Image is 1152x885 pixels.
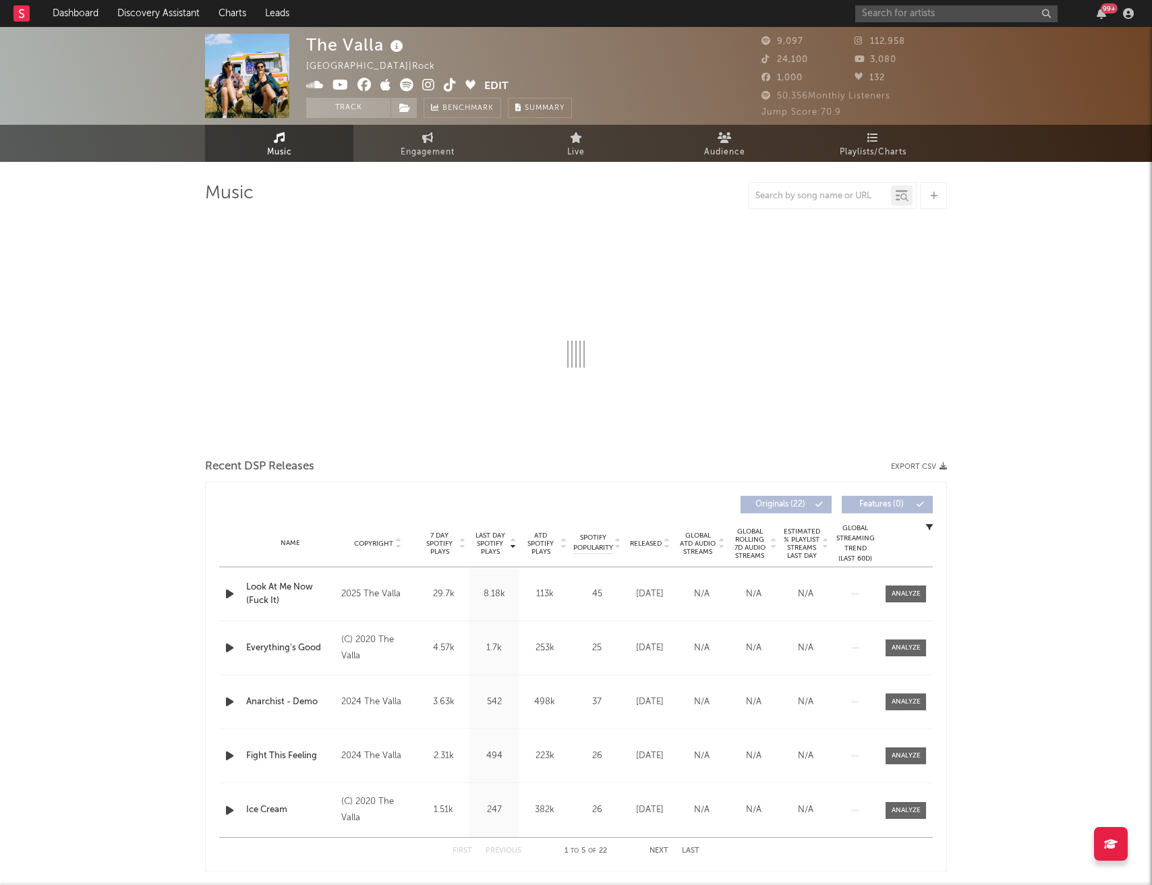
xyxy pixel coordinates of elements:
span: of [588,848,596,854]
div: N/A [731,749,776,763]
a: Anarchist - Demo [246,695,335,709]
div: 1.51k [422,803,465,817]
a: Music [205,125,353,162]
span: Music [267,144,292,161]
span: 24,100 [761,55,808,64]
div: Global Streaming Trend (Last 60D) [835,523,875,564]
span: Recent DSP Releases [205,459,314,475]
div: N/A [679,641,724,655]
div: 253k [523,641,567,655]
input: Search by song name or URL [749,191,891,202]
div: 26 [573,749,621,763]
div: 223k [523,749,567,763]
div: 2025 The Valla [341,586,415,602]
div: 498k [523,695,567,709]
span: ATD Spotify Plays [523,532,558,556]
button: Features(0) [842,496,933,513]
div: 542 [472,695,516,709]
div: 4.57k [422,641,465,655]
div: 29.7k [422,588,465,601]
div: Name [246,538,335,548]
div: N/A [679,803,724,817]
span: Released [630,540,662,548]
span: Last Day Spotify Plays [472,532,508,556]
div: 25 [573,641,621,655]
div: [DATE] [627,641,672,655]
span: Copyright [354,540,393,548]
span: Global ATD Audio Streams [679,532,716,556]
a: Engagement [353,125,502,162]
span: 132 [855,74,885,82]
span: 9,097 [761,37,803,46]
div: (C) 2020 The Valla [341,632,415,664]
button: Track [306,98,391,118]
div: N/A [731,695,776,709]
div: 2.31k [422,749,465,763]
span: Playlists/Charts [840,144,906,161]
div: 2024 The Valla [341,748,415,764]
span: Originals ( 22 ) [749,501,811,509]
a: Everything's Good [246,641,335,655]
div: [DATE] [627,803,672,817]
div: 1 5 22 [548,843,623,859]
div: N/A [731,641,776,655]
a: Live [502,125,650,162]
div: N/A [783,749,828,763]
div: 26 [573,803,621,817]
div: [GEOGRAPHIC_DATA] | Rock [306,59,451,75]
button: Previous [486,847,521,855]
input: Search for artists [855,5,1058,22]
div: N/A [783,803,828,817]
span: 50,356 Monthly Listeners [761,92,890,101]
span: Estimated % Playlist Streams Last Day [783,527,820,560]
span: 7 Day Spotify Plays [422,532,457,556]
div: 382k [523,803,567,817]
span: Summary [525,105,565,112]
div: N/A [731,803,776,817]
a: Benchmark [424,98,501,118]
span: Audience [704,144,745,161]
div: [DATE] [627,588,672,601]
span: Engagement [401,144,455,161]
button: Export CSV [891,463,947,471]
div: (C) 2020 The Valla [341,794,415,826]
button: Summary [508,98,572,118]
div: [DATE] [627,695,672,709]
span: Spotify Popularity [573,533,613,553]
a: Fight This Feeling [246,749,335,763]
a: Audience [650,125,799,162]
span: 112,958 [855,37,905,46]
span: Benchmark [442,101,494,117]
div: 1.7k [472,641,516,655]
div: 494 [472,749,516,763]
span: to [571,848,579,854]
span: Jump Score: 70.9 [761,108,841,117]
button: Last [682,847,699,855]
div: The Valla [306,34,407,56]
div: 247 [472,803,516,817]
span: Features ( 0 ) [851,501,913,509]
button: 99+ [1097,8,1106,19]
div: N/A [783,588,828,601]
div: 37 [573,695,621,709]
button: Next [650,847,668,855]
div: N/A [783,641,828,655]
span: Live [567,144,585,161]
div: N/A [731,588,776,601]
div: Ice Cream [246,803,335,817]
span: Global Rolling 7D Audio Streams [731,527,768,560]
div: 8.18k [472,588,516,601]
div: N/A [679,749,724,763]
div: 113k [523,588,567,601]
span: 1,000 [761,74,803,82]
div: [DATE] [627,749,672,763]
div: N/A [783,695,828,709]
div: N/A [679,695,724,709]
button: First [453,847,472,855]
div: N/A [679,588,724,601]
div: 3.63k [422,695,465,709]
div: 45 [573,588,621,601]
